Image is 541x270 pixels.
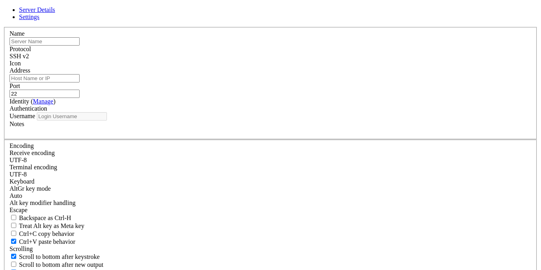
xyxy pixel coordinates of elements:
div: UTF-8 [10,157,531,164]
label: Scrolling [10,245,33,252]
label: Ctrl+V pastes if true, sends ^V to host if false. Ctrl+Shift+V sends ^V to host if true, pastes i... [10,238,75,245]
input: Treat Alt key as Meta key [11,223,16,228]
span: Backspace as Ctrl-H [19,214,71,221]
label: Protocol [10,46,31,52]
label: Encoding [10,142,34,149]
input: Scroll to bottom after keystroke [11,254,16,259]
input: Login Username [37,112,107,121]
span: UTF-8 [10,157,27,163]
span: UTF-8 [10,171,27,178]
span: Ctrl+C copy behavior [19,230,74,237]
span: Ctrl+V paste behavior [19,238,75,245]
label: Username [10,113,35,119]
label: Set the expected encoding for data received from the host. If the encodings do not match, visual ... [10,185,51,192]
input: Ctrl+V paste behavior [11,239,16,244]
label: Name [10,30,25,37]
label: Address [10,67,30,74]
input: Host Name or IP [10,74,80,82]
div: SSH v2 [10,53,531,60]
span: Auto [10,192,22,199]
label: Authentication [10,105,47,112]
label: Identity [10,98,55,105]
span: Scroll to bottom after new output [19,261,103,268]
label: Ctrl-C copies if true, send ^C to host if false. Ctrl-Shift-C sends ^C to host if true, copies if... [10,230,74,237]
span: SSH v2 [10,53,29,59]
label: Notes [10,121,24,127]
input: Ctrl+C copy behavior [11,231,16,236]
div: Auto [10,192,531,199]
label: The default terminal encoding. ISO-2022 enables character map translations (like graphics maps). ... [10,164,57,170]
input: Port Number [10,90,80,98]
a: Manage [33,98,53,105]
span: Treat Alt key as Meta key [19,222,84,229]
label: Keyboard [10,178,34,185]
span: Scroll to bottom after keystroke [19,253,100,260]
a: Settings [19,13,40,20]
span: Escape [10,207,27,213]
label: Whether to scroll to the bottom on any keystroke. [10,253,100,260]
label: Whether the Alt key acts as a Meta key or as a distinct Alt key. [10,222,84,229]
label: Port [10,82,20,89]
label: Scroll to bottom after new output. [10,261,103,268]
span: ( ) [31,98,55,105]
input: Scroll to bottom after new output [11,262,16,267]
input: Backspace as Ctrl-H [11,215,16,220]
a: Server Details [19,6,55,13]
label: Set the expected encoding for data received from the host. If the encodings do not match, visual ... [10,149,55,156]
label: Controls how the Alt key is handled. Escape: Send an ESC prefix. 8-Bit: Add 128 to the typed char... [10,199,76,206]
label: Icon [10,60,21,67]
input: Server Name [10,37,80,46]
div: UTF-8 [10,171,531,178]
label: If true, the backspace should send BS ('\x08', aka ^H). Otherwise the backspace key should send '... [10,214,71,221]
div: Escape [10,207,531,214]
